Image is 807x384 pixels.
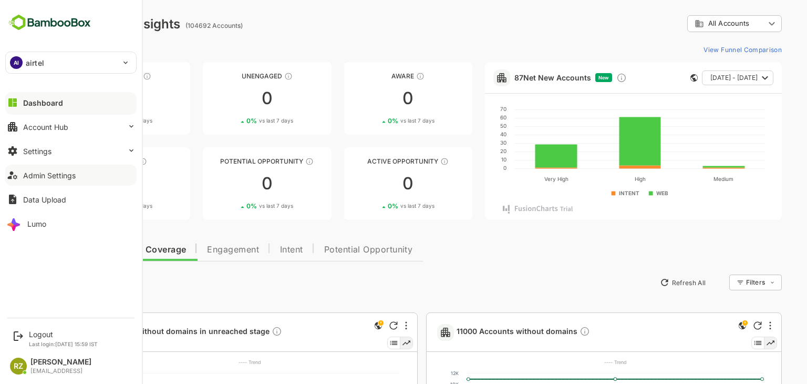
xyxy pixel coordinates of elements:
[166,175,294,192] div: 0
[368,321,370,330] div: More
[29,330,98,339] div: Logout
[27,219,46,228] div: Lumo
[5,92,137,113] button: Dashboard
[210,117,256,125] div: 0 %
[25,16,143,32] div: Dashboard Insights
[420,326,557,338] a: 11000 Accounts without domainsDescription not present
[464,156,470,163] text: 10
[717,321,725,330] div: Refresh
[69,202,116,210] div: 0 %
[5,13,94,33] img: BambooboxFullLogoMark.5f36c76dfaba33ec1ec1367b70bb1252.svg
[202,359,224,365] text: ---- Trend
[732,321,734,330] div: More
[26,57,44,68] p: airtel
[562,75,572,80] span: New
[708,273,745,292] div: Filters
[463,123,470,129] text: 50
[463,131,470,137] text: 40
[580,73,590,83] div: Discover new ICP-fit accounts showing engagement — via intent surges, anonymous website visits, L...
[5,116,137,137] button: Account Hub
[81,202,116,210] span: vs last 7 days
[665,70,737,85] button: [DATE] - [DATE]
[5,213,137,234] button: Lumo
[36,246,149,254] span: Data Quality and Coverage
[671,19,712,27] span: All Accounts
[403,157,412,166] div: These accounts have open opportunities which might be at any of the Sales Stages
[335,319,348,334] div: This is a global insight. Segment selection is not applicable for this view
[287,246,376,254] span: Potential Opportunity
[351,202,398,210] div: 0 %
[5,189,137,210] button: Data Upload
[353,321,361,330] div: Refresh
[166,157,294,165] div: Potential Opportunity
[29,341,98,347] p: Last login: [DATE] 15:59 IST
[23,171,76,180] div: Admin Settings
[235,326,245,338] div: Description not present
[463,139,470,146] text: 30
[5,165,137,186] button: Admin Settings
[268,157,277,166] div: These accounts are MQAs and can be passed on to Inside Sales
[25,72,153,80] div: Unreached
[467,165,470,171] text: 0
[420,326,553,338] span: 11000 Accounts without domains
[25,157,153,165] div: Engaged
[663,41,745,58] button: View Funnel Comparison
[543,326,553,338] div: Description not present
[23,98,63,107] div: Dashboard
[222,202,256,210] span: vs last 7 days
[30,358,91,367] div: [PERSON_NAME]
[23,195,66,204] div: Data Upload
[307,157,436,165] div: Active Opportunity
[650,14,745,34] div: All Accounts
[25,175,153,192] div: 0
[364,202,398,210] span: vs last 7 days
[170,246,222,254] span: Engagement
[507,176,531,183] text: Very High
[699,319,712,334] div: This is a global insight. Segment selection is not applicable for this view
[56,326,245,338] span: 0 Accounts without domains in unreached stage
[10,358,27,375] div: RZ
[243,246,266,254] span: Intent
[463,148,470,154] text: 20
[478,73,554,82] a: 87Net New Accounts
[10,56,23,69] div: AI
[463,106,470,112] text: 70
[23,147,51,156] div: Settings
[53,370,55,376] text: 1
[654,74,661,82] div: This card does not support filter and segments
[618,274,674,291] button: Refresh All
[166,90,294,107] div: 0
[25,90,153,107] div: 0
[25,147,153,220] a: EngagedThese accounts are warm, further nurturing would qualify them to MQAs00%vs last 7 days
[247,72,256,80] div: These accounts have not shown enough engagement and need nurturing
[6,52,136,73] div: AIairtel
[5,140,137,161] button: Settings
[210,202,256,210] div: 0 %
[658,19,728,28] div: All Accounts
[597,176,608,183] text: High
[69,117,116,125] div: 0 %
[307,90,436,107] div: 0
[25,273,102,292] button: New Insights
[351,117,398,125] div: 0 %
[149,22,209,29] ag: (104692 Accounts)
[81,117,116,125] span: vs last 7 days
[414,370,422,376] text: 12K
[222,117,256,125] span: vs last 7 days
[567,359,589,365] text: ---- Trend
[23,123,68,132] div: Account Hub
[307,175,436,192] div: 0
[709,278,728,286] div: Filters
[102,157,110,166] div: These accounts are warm, further nurturing would qualify them to MQAs
[364,117,398,125] span: vs last 7 days
[307,147,436,220] a: Active OpportunityThese accounts have open opportunities which might be at any of the Sales Stage...
[166,72,294,80] div: Unengaged
[25,62,153,135] a: UnreachedThese accounts have not been engaged with for a defined time period00%vs last 7 days
[677,176,697,182] text: Medium
[56,326,250,338] a: 0 Accounts without domains in unreached stageDescription not present
[307,62,436,135] a: AwareThese accounts have just entered the buying cycle and need further nurturing00%vs last 7 days
[106,72,115,80] div: These accounts have not been engaged with for a defined time period
[463,114,470,120] text: 60
[674,71,721,85] span: [DATE] - [DATE]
